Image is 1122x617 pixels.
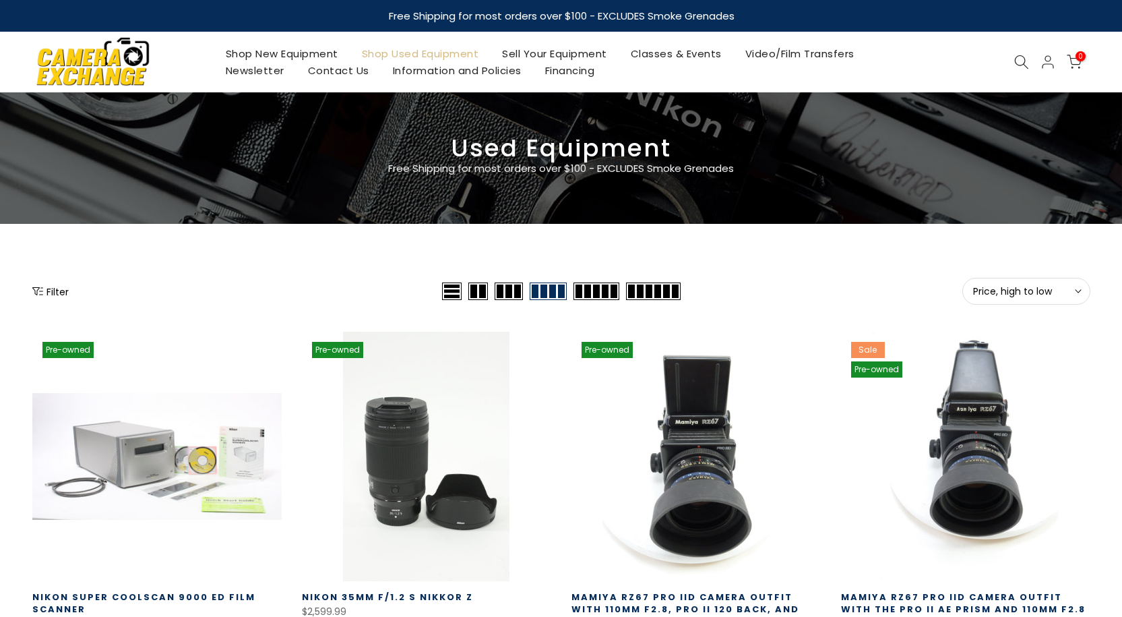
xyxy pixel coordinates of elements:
[350,45,491,62] a: Shop Used Equipment
[381,62,533,79] a: Information and Policies
[733,45,866,62] a: Video/Film Transfers
[32,140,1090,157] h3: Used Equipment
[302,591,473,604] a: Nikon 35mm f/1.2 S Nikkor Z
[214,62,296,79] a: Newsletter
[1076,51,1086,61] span: 0
[296,62,381,79] a: Contact Us
[533,62,606,79] a: Financing
[962,278,1090,305] button: Price, high to low
[309,160,814,177] p: Free Shipping for most orders over $100 - EXCLUDES Smoke Grenades
[32,591,255,616] a: Nikon Super Coolscan 9000 ED Film Scanner
[1067,55,1082,69] a: 0
[973,285,1080,297] span: Price, high to low
[388,9,734,23] strong: Free Shipping for most orders over $100 - EXCLUDES Smoke Grenades
[491,45,619,62] a: Sell Your Equipment
[619,45,733,62] a: Classes & Events
[214,45,350,62] a: Shop New Equipment
[32,285,69,298] button: Show filters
